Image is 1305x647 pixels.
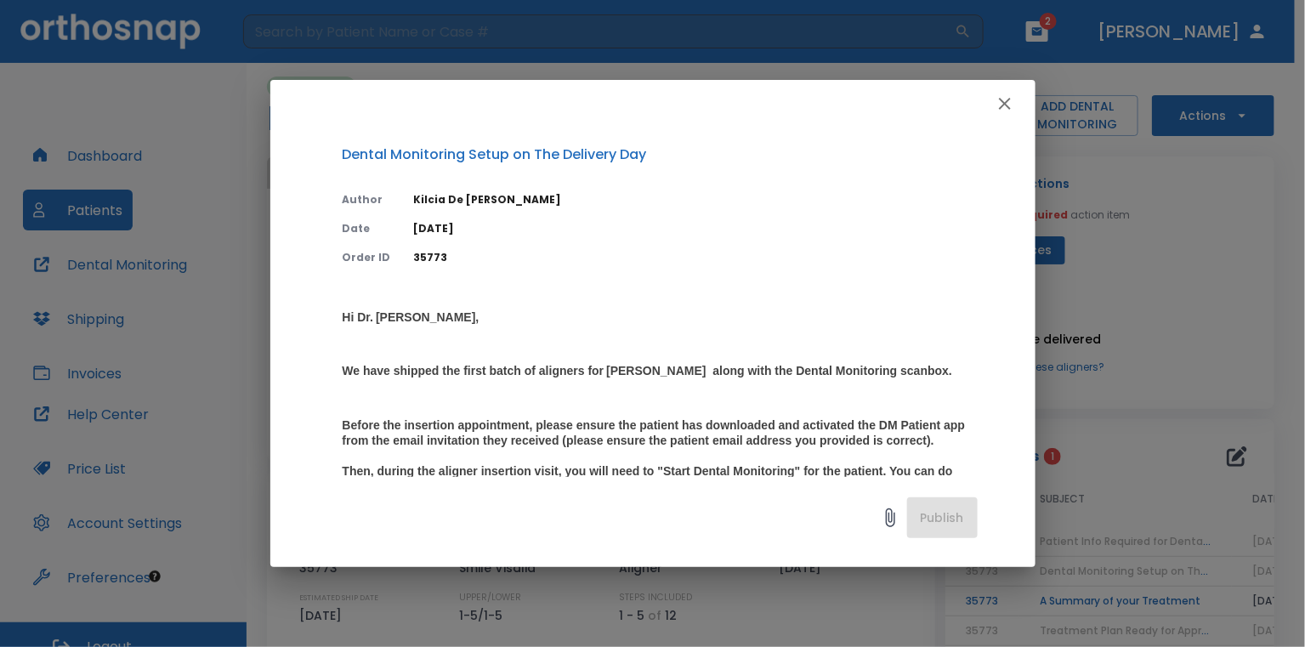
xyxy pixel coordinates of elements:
p: Kilcia De [PERSON_NAME] [414,192,978,207]
p: Order ID [343,250,394,265]
p: 35773 [414,250,978,265]
p: [DATE] [414,221,978,236]
strong: Before the insertion appointment, please ensure the patient has downloaded and activated the DM P... [343,418,969,524]
p: Date [343,221,394,236]
strong: Hi Dr. [343,310,374,324]
strong: We have shipped the first batch of aligners for [343,364,604,377]
strong: [PERSON_NAME], [376,310,479,324]
p: Author [343,192,394,207]
p: Dental Monitoring Setup on The Delivery Day [343,145,978,165]
strong: [PERSON_NAME] along with the Dental Monitoring scanbox. [606,364,952,377]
